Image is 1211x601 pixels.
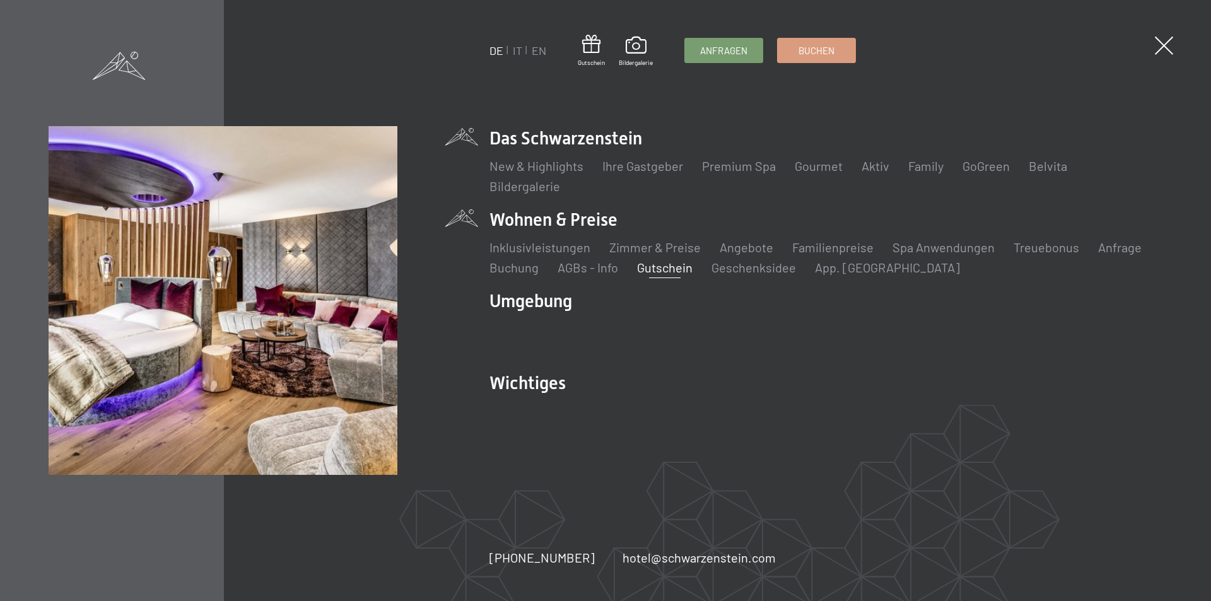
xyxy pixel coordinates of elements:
a: Gourmet [795,158,843,173]
a: IT [513,44,522,57]
a: Gutschein [637,260,693,275]
a: Geschenksidee [711,260,796,275]
span: [PHONE_NUMBER] [489,550,595,565]
a: Buchen [778,38,855,62]
a: EN [532,44,546,57]
a: hotel@schwarzenstein.com [623,549,776,566]
a: Ihre Gastgeber [602,158,683,173]
a: App. [GEOGRAPHIC_DATA] [815,260,960,275]
a: Aktiv [862,158,889,173]
span: Buchen [799,44,834,57]
a: AGBs - Info [558,260,618,275]
a: DE [489,44,503,57]
a: Treuebonus [1014,240,1079,255]
a: Bildergalerie [489,178,560,194]
a: Bildergalerie [619,37,653,67]
span: Gutschein [578,58,605,67]
a: Gutschein [578,35,605,67]
a: Anfrage [1098,240,1142,255]
a: Zimmer & Preise [609,240,701,255]
a: GoGreen [962,158,1010,173]
a: Buchung [489,260,539,275]
span: Bildergalerie [619,58,653,67]
a: Premium Spa [702,158,776,173]
a: [PHONE_NUMBER] [489,549,595,566]
a: Inklusivleistungen [489,240,590,255]
a: New & Highlights [489,158,583,173]
a: Anfragen [685,38,763,62]
span: Anfragen [700,44,747,57]
a: Family [908,158,944,173]
a: Spa Anwendungen [892,240,995,255]
a: Familienpreise [792,240,874,255]
a: Angebote [720,240,773,255]
a: Belvita [1029,158,1067,173]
